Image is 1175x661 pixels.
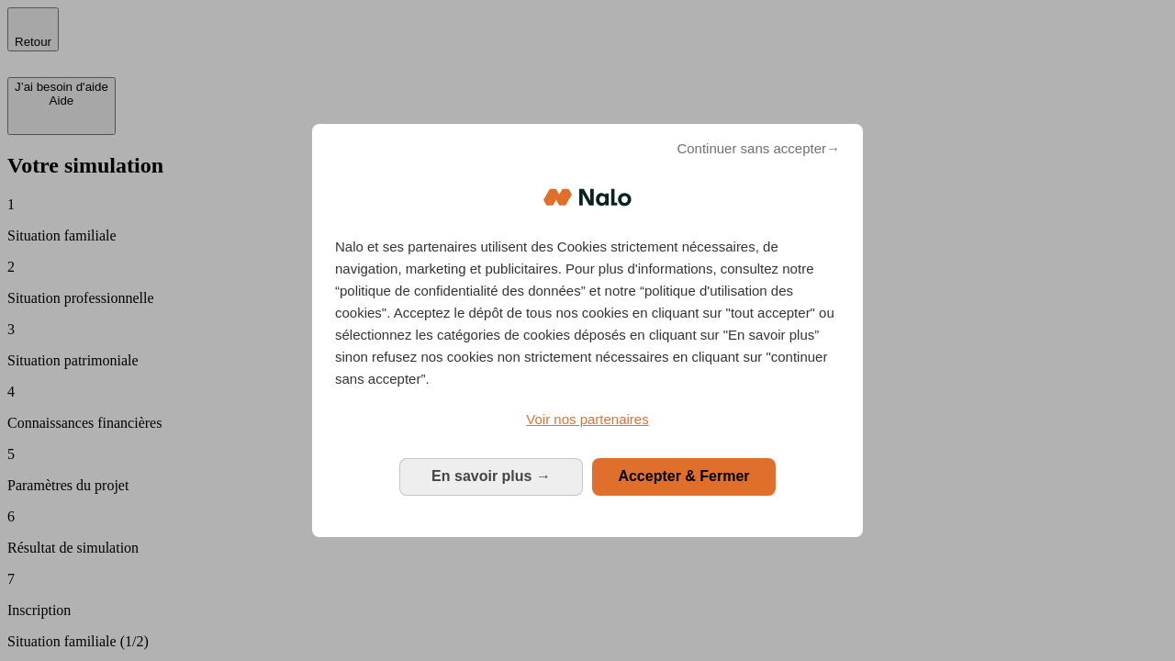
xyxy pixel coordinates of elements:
[618,468,749,484] span: Accepter & Fermer
[543,170,632,225] img: Logo
[677,138,840,160] span: Continuer sans accepter→
[592,458,776,495] button: Accepter & Fermer: Accepter notre traitement des données et fermer
[399,458,583,495] button: En savoir plus: Configurer vos consentements
[431,468,551,484] span: En savoir plus →
[335,409,840,431] a: Voir nos partenaires
[335,236,840,390] p: Nalo et ses partenaires utilisent des Cookies strictement nécessaires, de navigation, marketing e...
[526,411,648,427] span: Voir nos partenaires
[312,124,863,536] div: Bienvenue chez Nalo Gestion du consentement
